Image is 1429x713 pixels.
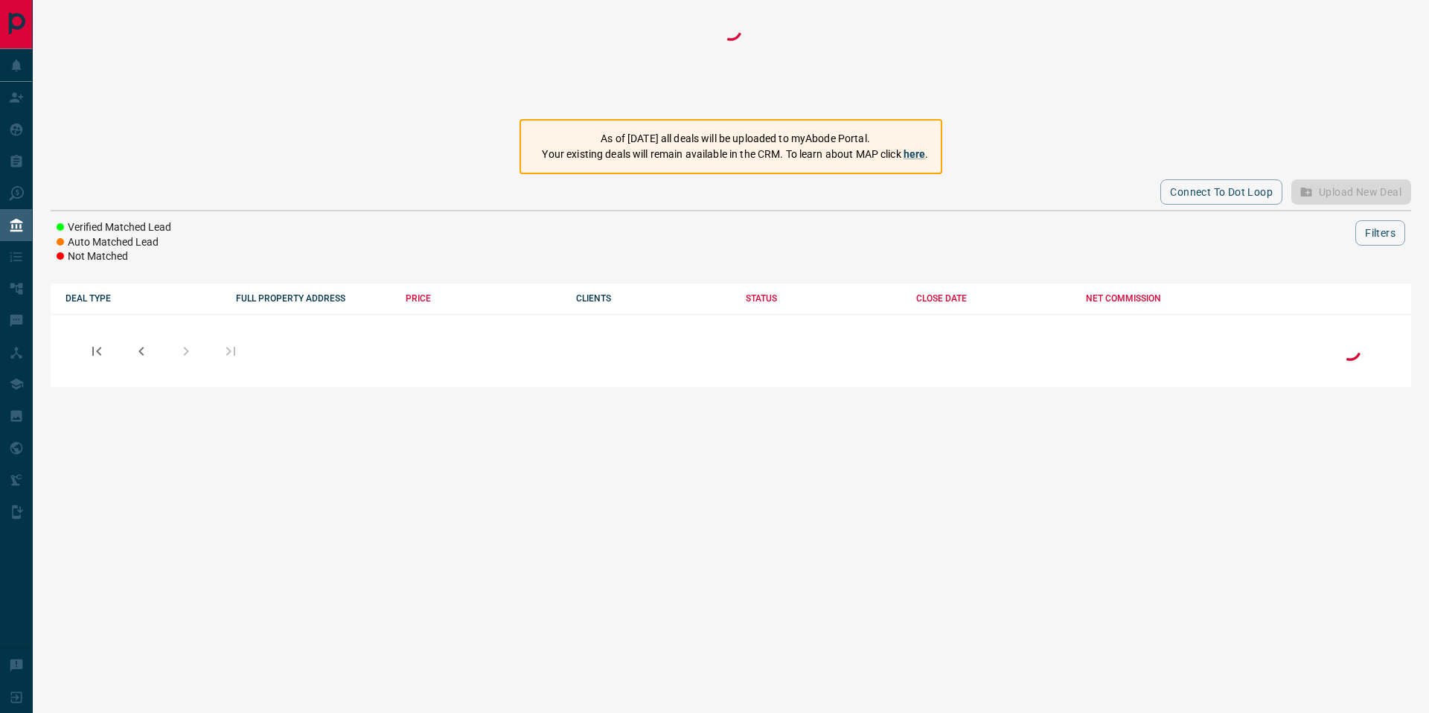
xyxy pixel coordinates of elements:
a: here [904,148,926,160]
div: NET COMMISSION [1086,293,1241,304]
div: PRICE [406,293,561,304]
div: Loading [1335,335,1365,367]
div: CLIENTS [576,293,732,304]
li: Not Matched [57,249,171,264]
div: DEAL TYPE [65,293,221,304]
div: CLOSE DATE [916,293,1072,304]
button: Filters [1355,220,1405,246]
div: FULL PROPERTY ADDRESS [236,293,391,304]
li: Verified Matched Lead [57,220,171,235]
li: Auto Matched Lead [57,235,171,250]
p: Your existing deals will remain available in the CRM. To learn about MAP click . [542,147,928,162]
button: Connect to Dot Loop [1160,179,1282,205]
p: As of [DATE] all deals will be uploaded to myAbode Portal. [542,131,928,147]
div: Loading [716,15,746,104]
div: STATUS [746,293,901,304]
